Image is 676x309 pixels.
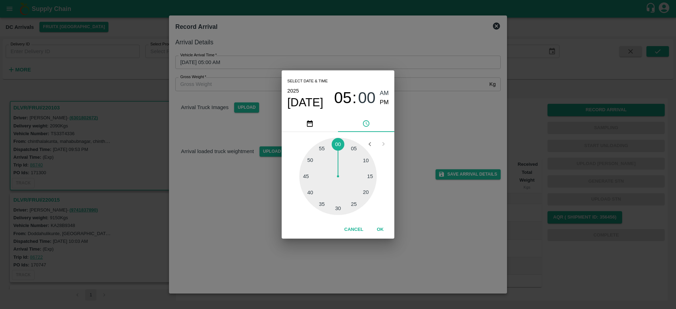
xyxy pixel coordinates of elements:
button: [DATE] [287,95,323,109]
button: Cancel [342,223,366,236]
button: AM [380,89,389,98]
button: pick date [282,115,338,132]
button: 05 [334,89,352,107]
button: 2025 [287,86,299,95]
button: PM [380,98,389,107]
span: Select date & time [287,76,328,87]
button: pick time [338,115,394,132]
span: : [352,89,357,107]
button: Open previous view [363,137,376,151]
button: OK [369,223,392,236]
button: 00 [358,89,376,107]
